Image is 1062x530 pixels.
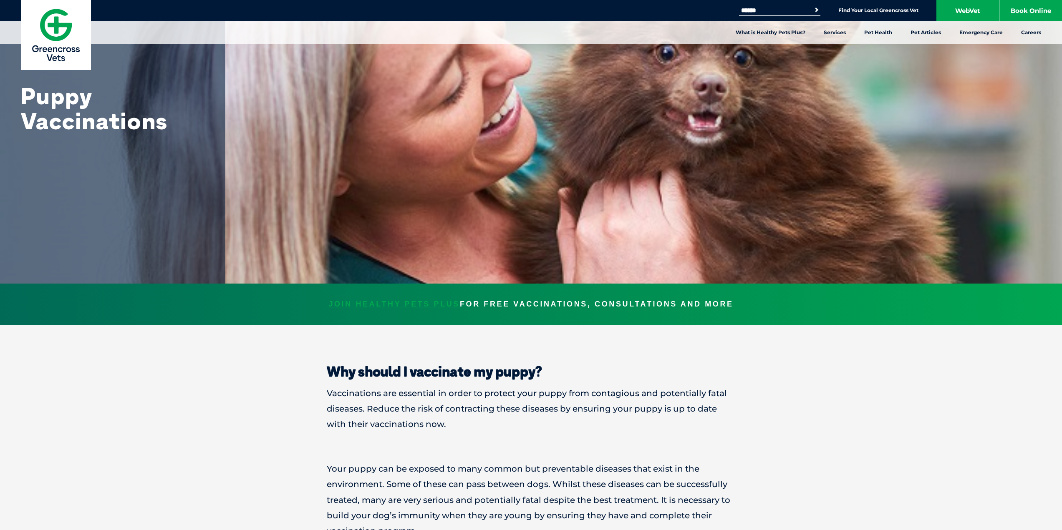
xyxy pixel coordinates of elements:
[328,298,460,311] span: JOIN HEALTHY PETS PLUS
[838,7,918,14] a: Find Your Local Greencross Vet
[812,6,821,14] button: Search
[328,300,460,308] a: JOIN HEALTHY PETS PLUS
[901,21,950,44] a: Pet Articles
[21,83,204,133] h1: Puppy Vaccinations
[8,298,1054,311] p: FOR FREE VACCINATIONS, CONSULTATIONS AND MORE
[327,386,736,432] p: Vaccinations are essential in order to protect your puppy from contagious and potentially fatal d...
[855,21,901,44] a: Pet Health
[1012,21,1050,44] a: Careers
[327,363,542,380] strong: Why should I vaccinate my puppy?
[726,21,815,44] a: What is Healthy Pets Plus?
[950,21,1012,44] a: Emergency Care
[815,21,855,44] a: Services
